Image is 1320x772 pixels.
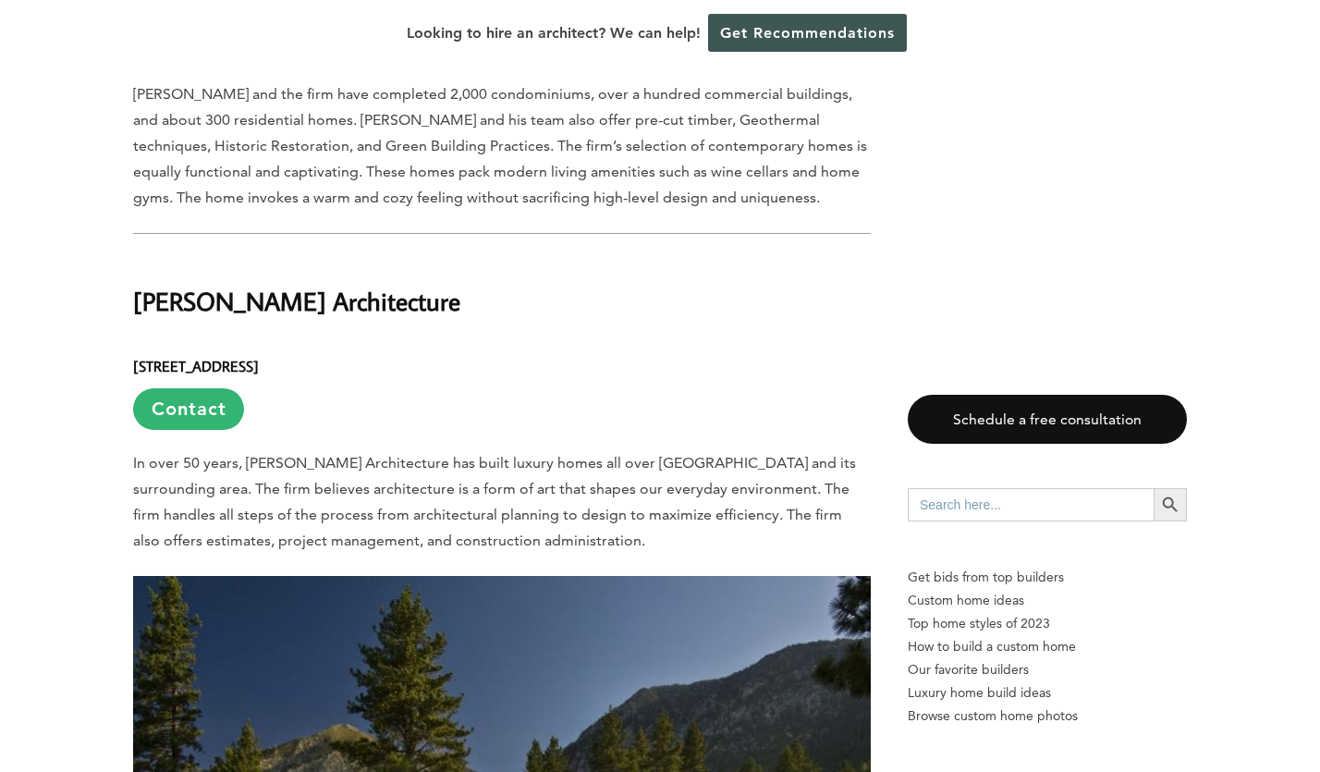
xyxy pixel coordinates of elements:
input: Search here... [908,488,1154,521]
a: Luxury home build ideas [908,681,1187,705]
p: In over 50 years, [PERSON_NAME] Architecture has built luxury homes all over [GEOGRAPHIC_DATA] an... [133,450,871,554]
iframe: Drift Widget Chat Controller [965,639,1298,750]
svg: Search [1160,495,1180,515]
p: Get bids from top builders [908,566,1187,589]
a: Custom home ideas [908,589,1187,612]
a: Contact [133,388,244,430]
a: Schedule a free consultation [908,395,1187,444]
a: Get Recommendations [708,14,907,52]
a: Browse custom home photos [908,705,1187,728]
p: [PERSON_NAME] and the firm have completed 2,000 condominiums, over a hundred commercial buildings... [133,81,871,211]
h2: [PERSON_NAME] Architecture [133,256,871,320]
a: Our favorite builders [908,658,1187,681]
h6: [STREET_ADDRESS] [133,340,871,430]
a: Top home styles of 2023 [908,612,1187,635]
a: How to build a custom home [908,635,1187,658]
